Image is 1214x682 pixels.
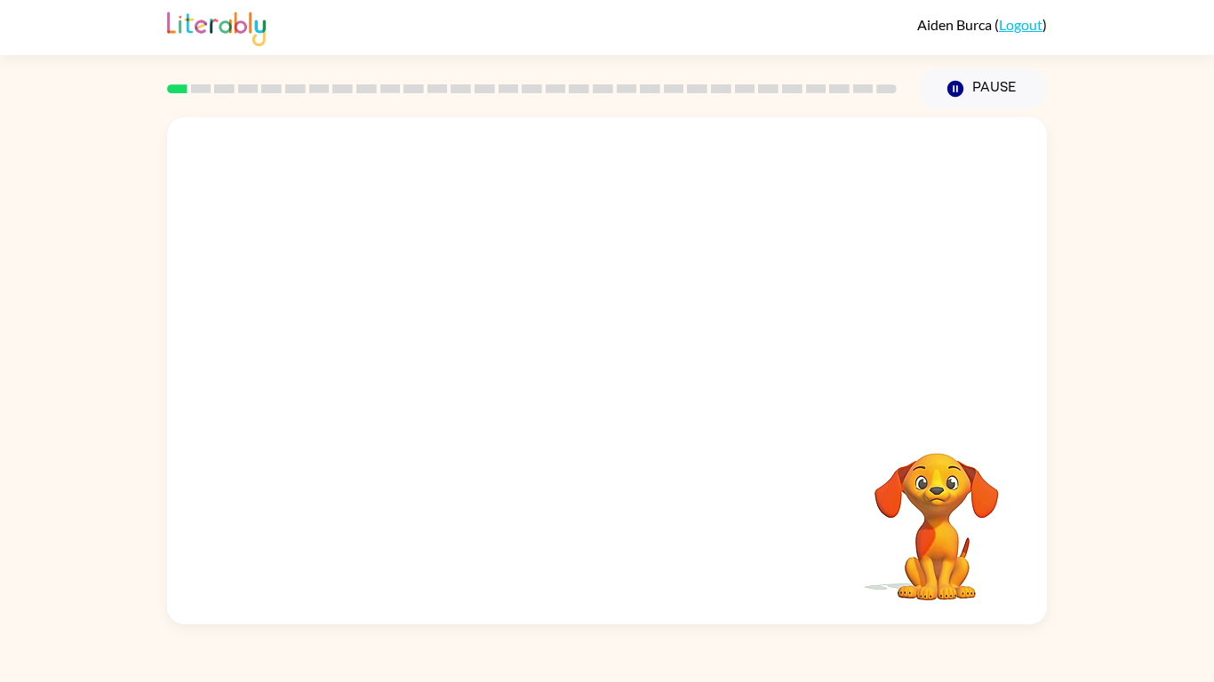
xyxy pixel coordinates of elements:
[167,7,266,46] img: Literably
[917,16,1047,33] div: ( )
[848,425,1026,603] video: Your browser must support playing .mp4 files to use Literably. Please try using another browser.
[918,68,1047,109] button: Pause
[917,16,994,33] span: Aiden Burca
[999,16,1042,33] a: Logout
